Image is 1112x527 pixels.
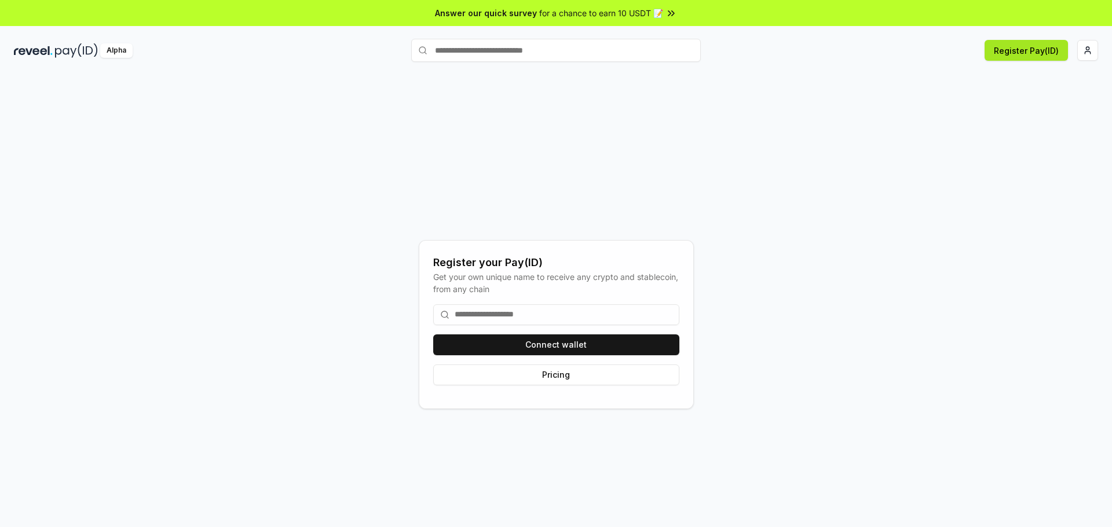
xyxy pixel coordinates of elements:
img: pay_id [55,43,98,58]
button: Connect wallet [433,334,679,355]
span: Answer our quick survey [435,7,537,19]
div: Alpha [100,43,133,58]
span: for a chance to earn 10 USDT 📝 [539,7,663,19]
button: Register Pay(ID) [985,40,1068,61]
div: Get your own unique name to receive any crypto and stablecoin, from any chain [433,271,679,295]
div: Register your Pay(ID) [433,255,679,271]
button: Pricing [433,364,679,385]
img: reveel_dark [14,43,53,58]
